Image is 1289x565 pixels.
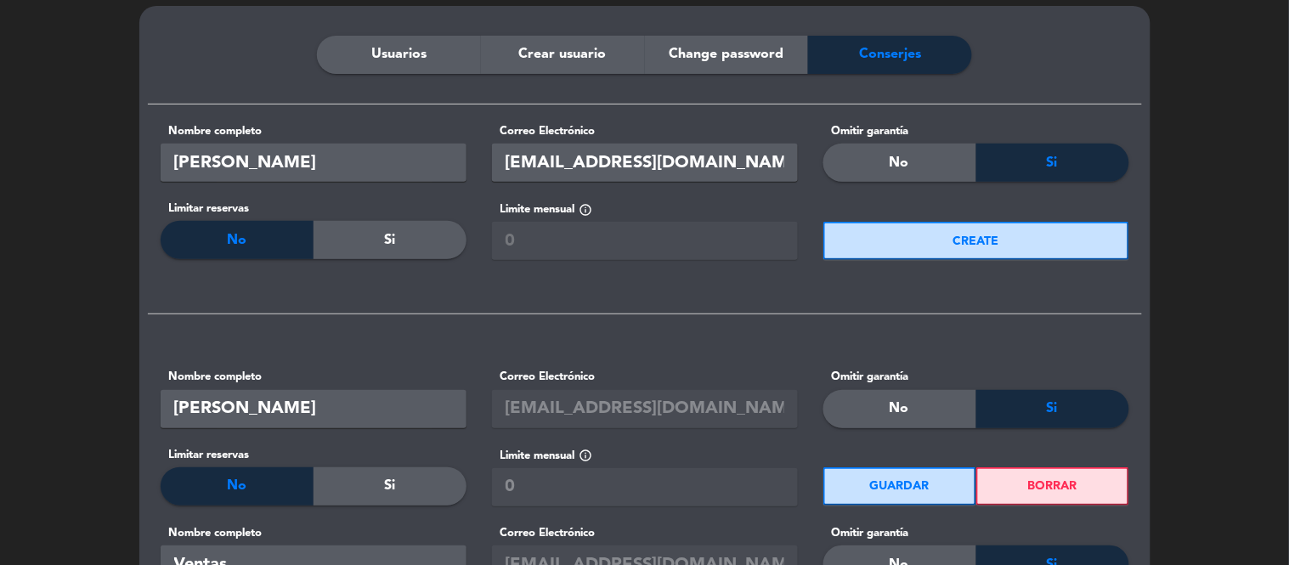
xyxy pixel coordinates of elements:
span: Crear usuario [519,43,607,65]
input: 0 [492,468,798,506]
span: No [227,229,246,251]
input: Nombre completo [161,144,466,182]
span: Usuarios [371,43,427,65]
div: Omitir garantía [823,524,1129,542]
label: Correo Electrónico [492,368,798,386]
button: CREATE [823,222,1129,260]
label: Nombre completo [161,368,466,386]
div: Omitir garantía [823,122,1129,140]
label: Nombre completo [161,122,466,140]
span: Change password [669,43,783,65]
span: No [227,475,246,497]
span: No [890,398,909,420]
span: Si [1047,152,1058,174]
label: Nombre completo [161,524,466,542]
div: Limitar reservas [161,446,466,464]
label: Limite mensual [492,447,593,465]
label: Correo Electrónico [492,524,798,542]
label: Correo Electrónico [492,122,798,140]
div: Limitar reservas [161,200,466,218]
label: Limite mensual [492,201,593,218]
span: info [579,449,593,462]
span: Si [384,229,395,251]
span: No [890,152,909,174]
span: info [579,203,593,217]
input: Correo Electrónico [492,390,798,428]
span: Si [384,475,395,497]
span: Si [1047,398,1058,420]
input: Correo Electrónico [492,144,798,182]
input: 0 [492,222,798,260]
div: Omitir garantía [823,368,1129,386]
button: BORRAR [976,467,1129,506]
button: GUARDAR [823,467,976,506]
span: Conserjes [859,43,921,65]
input: Nombre completo [161,390,466,428]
